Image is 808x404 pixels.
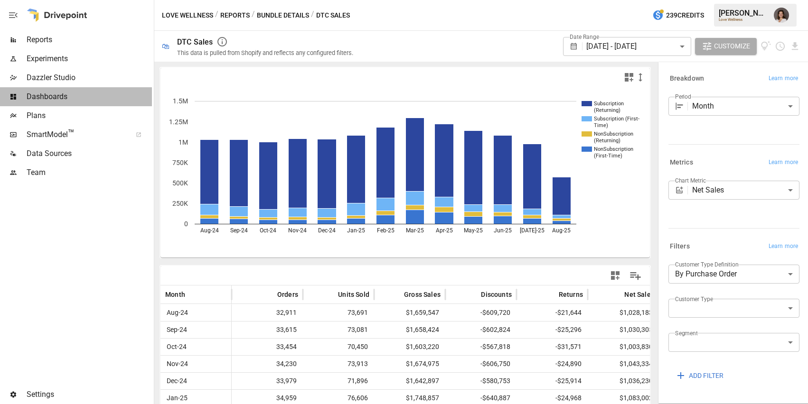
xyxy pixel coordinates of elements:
text: Subscription [594,101,624,107]
text: 750K [172,159,188,166]
label: Period [675,92,691,101]
span: Month [165,290,185,299]
button: ADD FILTER [668,367,730,384]
label: Customer Type [675,295,713,303]
span: $1,003,830 [618,339,654,355]
button: Manage Columns [625,265,646,286]
span: ™ [68,128,75,139]
div: A chart. [160,87,650,257]
span: Customize [714,40,750,52]
span: Net Sales [624,290,654,299]
span: -$24,890 [554,356,583,372]
h6: Metrics [670,157,693,168]
span: -$580,753 [479,373,512,389]
span: Dazzler Studio [27,72,152,83]
span: $1,658,424 [404,321,441,338]
span: 34,230 [275,356,298,372]
button: 239Credits [648,7,708,24]
button: Sort [186,288,199,301]
button: Franziska Ibscher [768,2,795,28]
span: Settings [27,389,152,400]
div: Net Sales [692,181,799,200]
text: (First-Time) [594,153,622,159]
div: [PERSON_NAME] [719,9,768,18]
span: 73,913 [346,356,369,372]
span: -$21,644 [554,304,583,321]
span: Units Sold [338,290,369,299]
span: -$25,296 [554,321,583,338]
text: 250K [172,200,188,207]
button: Sort [390,288,403,301]
text: NonSubscription [594,131,633,137]
text: Apr-25 [436,227,453,234]
text: May-25 [464,227,483,234]
button: Reports [220,9,250,21]
text: 1.25M [169,118,188,126]
span: Sep-24 [165,321,188,338]
button: Love Wellness [162,9,213,21]
div: / [311,9,314,21]
text: Feb-25 [377,227,395,234]
button: Schedule report [775,41,786,52]
button: Sort [263,288,276,301]
button: Sort [467,288,480,301]
text: Sep-24 [230,227,248,234]
span: Discounts [481,290,512,299]
button: View documentation [761,38,771,55]
span: 71,896 [346,373,369,389]
span: -$25,914 [554,373,583,389]
div: [DATE] - [DATE] [586,37,691,56]
div: Month [692,97,799,116]
text: Aug-25 [552,227,571,234]
span: 70,450 [346,339,369,355]
span: 239 Credits [666,9,704,21]
span: $1,642,897 [404,373,441,389]
span: Orders [277,290,298,299]
span: 33,979 [275,373,298,389]
span: Dashboards [27,91,152,102]
span: $1,603,220 [404,339,441,355]
h6: Breakdown [670,73,704,84]
span: Nov-24 [165,356,189,372]
div: By Purchase Order [668,265,799,284]
span: $1,028,183 [618,304,654,321]
span: Dec-24 [165,373,188,389]
text: Nov-24 [288,227,307,234]
label: Chart Metric [675,176,706,184]
label: Customer Type Definition [675,260,739,268]
text: Subscription (First- [594,116,639,122]
span: $1,043,334 [618,356,654,372]
span: -$602,824 [479,321,512,338]
div: / [252,9,255,21]
span: Returns [559,290,583,299]
h6: Filters [670,241,690,252]
span: Oct-24 [165,339,188,355]
span: Experiments [27,53,152,64]
span: Learn more [769,158,798,167]
text: 1.5M [173,97,188,105]
span: Gross Sales [404,290,441,299]
text: Dec-24 [318,227,336,234]
span: Aug-24 [165,304,189,321]
text: 500K [172,179,188,187]
span: Plans [27,110,152,121]
span: -$31,571 [554,339,583,355]
span: -$606,750 [479,356,512,372]
span: Learn more [769,74,798,83]
text: Jun-25 [494,227,512,234]
span: $1,674,975 [404,356,441,372]
text: Mar-25 [406,227,424,234]
span: Data Sources [27,148,152,159]
span: 33,454 [275,339,298,355]
span: $1,030,305 [618,321,654,338]
button: Download report [789,41,800,52]
span: ADD FILTER [689,370,723,382]
span: 73,691 [346,304,369,321]
text: (Returning) [594,107,620,113]
text: (Returning) [594,138,620,144]
label: Date Range [570,33,599,41]
img: Franziska Ibscher [774,8,789,23]
text: NonSubscription [594,146,633,152]
button: Sort [610,288,623,301]
span: 32,911 [275,304,298,321]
